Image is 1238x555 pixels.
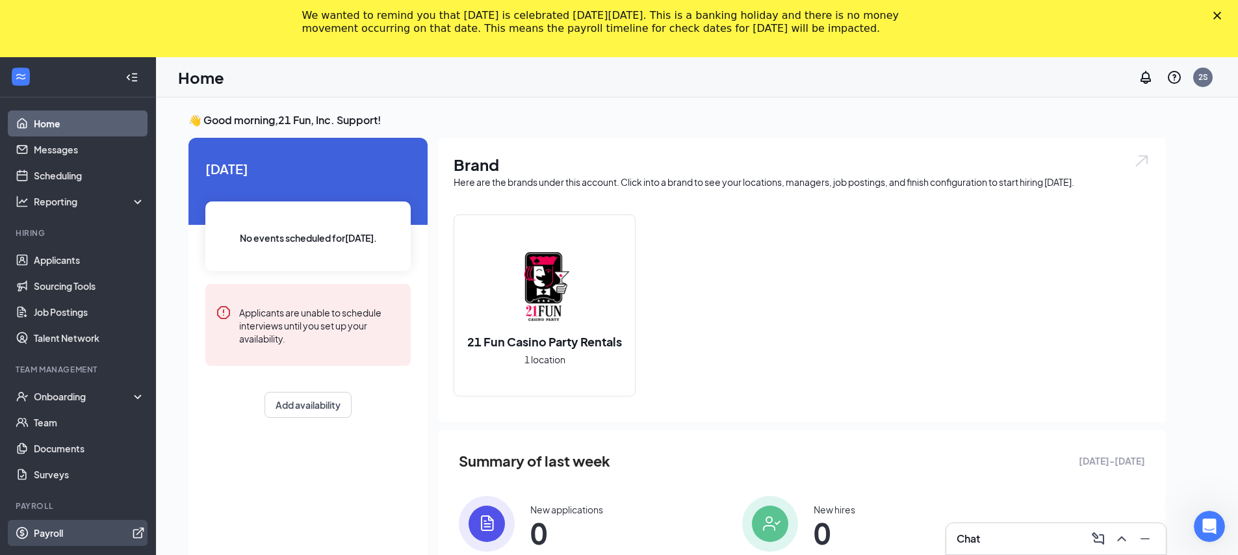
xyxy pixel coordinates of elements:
[34,435,145,461] a: Documents
[16,364,142,375] div: Team Management
[178,66,224,88] h1: Home
[1137,531,1153,547] svg: Minimize
[240,231,377,245] span: No events scheduled for [DATE] .
[34,520,145,546] a: PayrollExternalLink
[1135,528,1155,549] button: Minimize
[34,461,145,487] a: Surveys
[1111,528,1132,549] button: ChevronUp
[454,333,635,350] h2: 21 Fun Casino Party Rentals
[1194,511,1225,542] iframe: Intercom live chat
[34,390,134,403] div: Onboarding
[34,136,145,162] a: Messages
[530,521,603,545] span: 0
[1198,71,1208,83] div: 2S
[1090,531,1106,547] svg: ComposeMessage
[742,496,798,552] img: icon
[16,227,142,239] div: Hiring
[125,71,138,84] svg: Collapse
[814,503,855,516] div: New hires
[1133,153,1150,168] img: open.6027fd2a22e1237b5b06.svg
[34,409,145,435] a: Team
[34,299,145,325] a: Job Postings
[34,110,145,136] a: Home
[16,195,29,208] svg: Analysis
[34,195,146,208] div: Reporting
[34,273,145,299] a: Sourcing Tools
[16,500,142,511] div: Payroll
[454,153,1150,175] h1: Brand
[459,450,610,472] span: Summary of last week
[34,247,145,273] a: Applicants
[34,325,145,351] a: Talent Network
[957,532,980,546] h3: Chat
[239,305,400,345] div: Applicants are unable to schedule interviews until you set up your availability.
[459,496,515,552] img: icon
[814,521,855,545] span: 0
[1079,454,1145,468] span: [DATE] - [DATE]
[530,503,603,516] div: New applications
[34,162,145,188] a: Scheduling
[216,305,231,320] svg: Error
[454,175,1150,188] div: Here are the brands under this account. Click into a brand to see your locations, managers, job p...
[1138,70,1154,85] svg: Notifications
[524,352,565,367] span: 1 location
[1088,528,1109,549] button: ComposeMessage
[14,70,27,83] svg: WorkstreamLogo
[264,392,352,418] button: Add availability
[188,113,1166,127] h3: 👋 Good morning, 21 Fun, Inc. Support !
[205,159,411,179] span: [DATE]
[1213,12,1226,19] div: Close
[503,245,586,328] img: 21 Fun Casino Party Rentals
[16,390,29,403] svg: UserCheck
[302,9,916,35] div: We wanted to remind you that [DATE] is celebrated [DATE][DATE]. This is a banking holiday and the...
[1114,531,1129,547] svg: ChevronUp
[1167,70,1182,85] svg: QuestionInfo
